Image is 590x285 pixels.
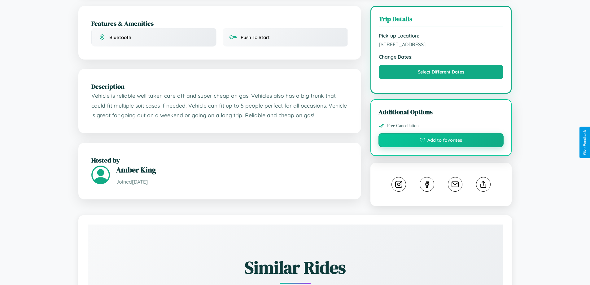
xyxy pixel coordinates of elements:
h2: Description [91,82,348,91]
button: Select Different Dates [379,65,504,79]
h3: Additional Options [378,107,504,116]
span: Push To Start [241,34,270,40]
span: [STREET_ADDRESS] [379,41,504,47]
p: Vehicle is reliable well taken care off and super cheap on gas. Vehicles also has a big trunk tha... [91,91,348,120]
h2: Similar Rides [109,256,481,279]
p: Joined [DATE] [116,177,348,186]
strong: Pick-up Location: [379,33,504,39]
h2: Hosted by [91,156,348,165]
div: Give Feedback [583,130,587,155]
span: Bluetooth [109,34,131,40]
h2: Features & Amenities [91,19,348,28]
button: Add to favorites [378,133,504,147]
h3: Amber King [116,165,348,175]
h3: Trip Details [379,14,504,26]
span: Free Cancellations [387,123,421,128]
strong: Change Dates: [379,54,504,60]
